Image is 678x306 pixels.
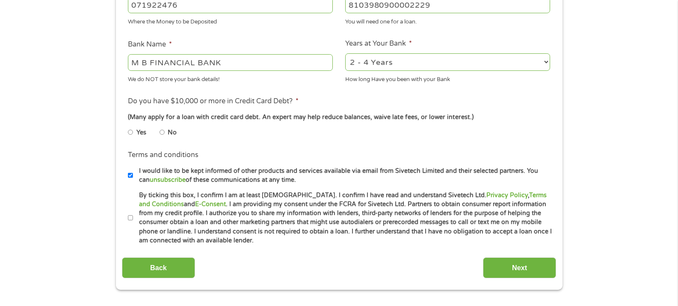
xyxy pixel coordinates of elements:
label: I would like to be kept informed of other products and services available via email from Sivetech... [133,166,553,185]
label: By ticking this box, I confirm I am at least [DEMOGRAPHIC_DATA]. I confirm I have read and unders... [133,191,553,245]
input: Next [483,257,556,278]
label: Bank Name [128,40,172,49]
label: No [168,128,177,137]
label: Years at Your Bank [345,39,412,48]
label: Yes [136,128,146,137]
div: You will need one for a loan. [345,15,550,26]
div: Where the Money to be Deposited [128,15,333,26]
label: Do you have $10,000 or more in Credit Card Debt? [128,97,299,106]
input: Back [122,257,195,278]
a: Privacy Policy [486,192,528,199]
div: We do NOT store your bank details! [128,72,333,84]
a: unsubscribe [150,176,186,184]
a: E-Consent [195,201,226,208]
label: Terms and conditions [128,151,198,160]
div: How long Have you been with your Bank [345,72,550,84]
div: (Many apply for a loan with credit card debt. An expert may help reduce balances, waive late fees... [128,113,550,122]
a: Terms and Conditions [139,192,547,208]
